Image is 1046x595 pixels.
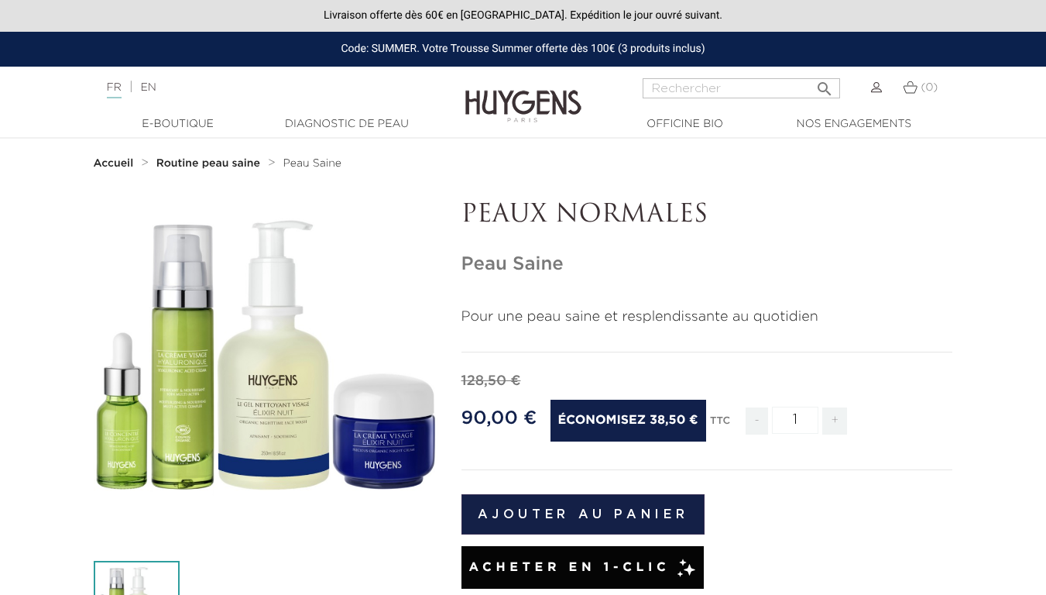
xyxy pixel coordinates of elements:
[772,407,818,434] input: Quantité
[101,116,255,132] a: E-Boutique
[283,158,341,169] span: Peau Saine
[815,75,834,94] i: 
[107,82,122,98] a: FR
[461,201,953,230] p: PEAUX NORMALES
[777,116,931,132] a: Nos engagements
[94,158,134,169] strong: Accueil
[811,74,839,95] button: 
[461,494,705,535] button: Ajouter au panier
[710,404,730,446] div: TTC
[461,409,537,428] span: 90,00 €
[822,408,847,435] span: +
[921,82,938,93] span: (0)
[550,400,706,442] span: Économisez 38,50 €
[465,65,581,125] img: Huygens
[269,116,424,132] a: Diagnostic de peau
[461,307,953,328] p: Pour une peau saine et resplendissante au quotidien
[156,157,264,170] a: Routine peau saine
[746,408,767,435] span: -
[140,82,156,93] a: EN
[461,374,521,388] span: 128,50 €
[99,78,424,97] div: |
[94,157,137,170] a: Accueil
[461,253,953,276] h1: Peau Saine
[283,157,341,170] a: Peau Saine
[156,158,260,169] strong: Routine peau saine
[608,116,763,132] a: Officine Bio
[643,78,840,98] input: Rechercher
